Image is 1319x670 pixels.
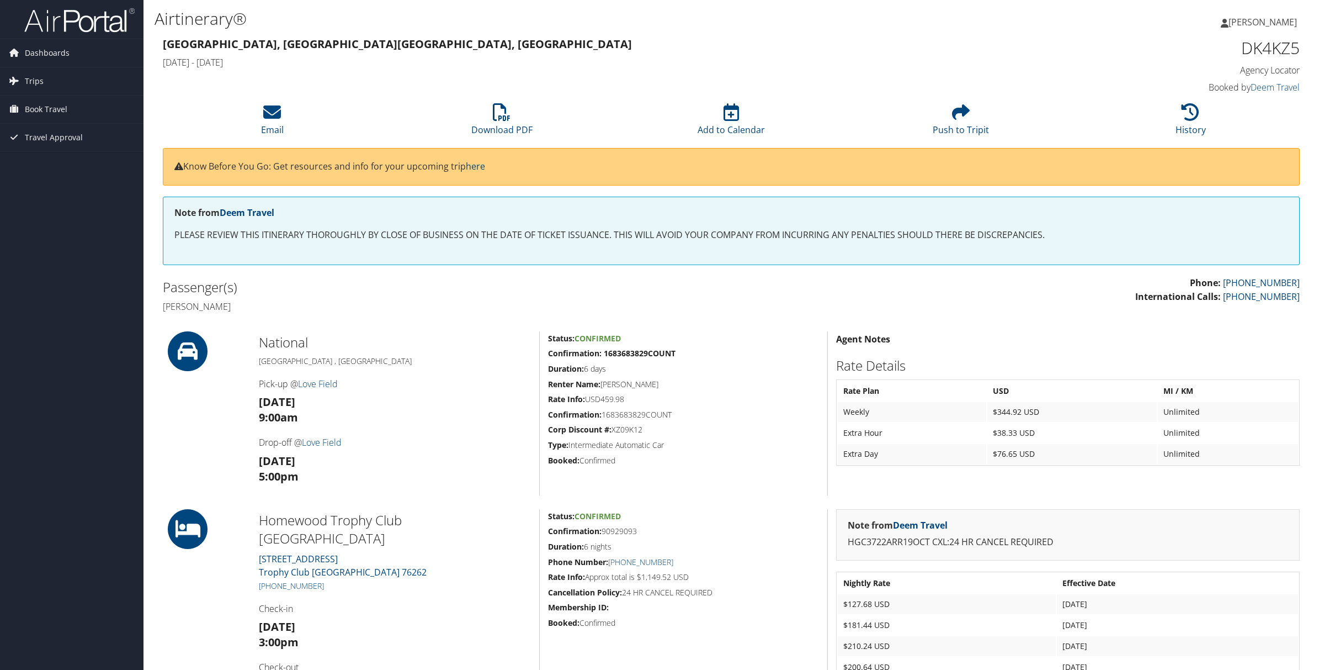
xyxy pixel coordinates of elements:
[987,423,1157,443] td: $38.33 USD
[548,587,820,598] h5: 24 HR CANCEL REQUIRED
[1221,6,1308,39] a: [PERSON_NAME]
[893,519,948,531] a: Deem Travel
[471,109,533,136] a: Download PDF
[259,635,299,650] strong: 3:00pm
[608,557,673,567] a: [PHONE_NUMBER]
[836,333,890,345] strong: Agent Notes
[259,436,531,449] h4: Drop-off @
[838,402,986,422] td: Weekly
[1228,16,1297,28] span: [PERSON_NAME]
[848,535,1288,550] p: HGC3722ARR19OCT CXL:24 HR CANCEL REQUIRED
[261,109,284,136] a: Email
[1057,636,1298,656] td: [DATE]
[155,7,923,30] h1: Airtinerary®
[548,409,602,420] strong: Confirmation:
[25,124,83,151] span: Travel Approval
[548,455,820,466] h5: Confirmed
[548,541,820,552] h5: 6 nights
[466,160,485,172] a: here
[163,300,723,313] h4: [PERSON_NAME]
[1028,36,1300,60] h1: DK4KZ5
[259,378,531,390] h4: Pick-up @
[548,424,611,435] strong: Corp Discount #:
[548,363,584,374] strong: Duration:
[174,207,274,219] strong: Note from
[848,519,948,531] strong: Note from
[548,618,579,628] strong: Booked:
[1190,277,1221,289] strong: Phone:
[836,356,1300,375] h2: Rate Details
[548,379,820,390] h5: [PERSON_NAME]
[259,619,295,634] strong: [DATE]
[1158,444,1298,464] td: Unlimited
[1057,573,1298,593] th: Effective Date
[259,581,324,591] a: [PHONE_NUMBER]
[1028,64,1300,76] h4: Agency Locator
[1176,109,1206,136] a: History
[548,587,622,598] strong: Cancellation Policy:
[933,109,989,136] a: Push to Tripit
[838,423,986,443] td: Extra Hour
[548,424,820,435] h5: XZ09K12
[548,440,568,450] strong: Type:
[259,394,295,409] strong: [DATE]
[838,573,1056,593] th: Nightly Rate
[548,602,609,613] strong: Membership ID:
[987,381,1157,401] th: USD
[259,553,427,578] a: [STREET_ADDRESS]Trophy Club [GEOGRAPHIC_DATA] 76262
[548,572,820,583] h5: Approx total is $1,149.52 USD
[163,56,1012,68] h4: [DATE] - [DATE]
[548,511,575,521] strong: Status:
[163,36,632,51] strong: [GEOGRAPHIC_DATA], [GEOGRAPHIC_DATA] [GEOGRAPHIC_DATA], [GEOGRAPHIC_DATA]
[838,636,1056,656] td: $210.24 USD
[1158,423,1298,443] td: Unlimited
[548,409,820,420] h5: 1683683829COUNT
[259,333,531,352] h2: National
[174,228,1288,242] p: PLEASE REVIEW THIS ITINERARY THOROUGHLY BY CLOSE OF BUSINESS ON THE DATE OF TICKET ISSUANCE. THIS...
[25,67,44,95] span: Trips
[838,615,1056,635] td: $181.44 USD
[1057,615,1298,635] td: [DATE]
[548,333,575,344] strong: Status:
[548,363,820,374] h5: 6 days
[1223,277,1300,289] a: [PHONE_NUMBER]
[1158,402,1298,422] td: Unlimited
[838,444,986,464] td: Extra Day
[163,278,723,297] h2: Passenger(s)
[1158,381,1298,401] th: MI / KM
[548,455,579,466] strong: Booked:
[259,356,531,367] h5: [GEOGRAPHIC_DATA] , [GEOGRAPHIC_DATA]
[25,39,70,67] span: Dashboards
[548,348,676,358] strong: Confirmation: 1683683829COUNT
[1135,291,1221,303] strong: International Calls:
[548,394,820,405] h5: USD459.98
[548,526,820,537] h5: 90929093
[1057,594,1298,614] td: [DATE]
[259,511,531,548] h2: Homewood Trophy Club [GEOGRAPHIC_DATA]
[838,381,986,401] th: Rate Plan
[548,526,602,536] strong: Confirmation:
[548,440,820,451] h5: Intermediate Automatic Car
[987,444,1157,464] td: $76.65 USD
[24,7,135,33] img: airportal-logo.png
[987,402,1157,422] td: $344.92 USD
[548,557,608,567] strong: Phone Number:
[25,96,67,123] span: Book Travel
[1028,81,1300,93] h4: Booked by
[548,379,600,389] strong: Renter Name:
[575,511,621,521] span: Confirmed
[302,436,342,449] a: Love Field
[838,594,1056,614] td: $127.68 USD
[259,453,295,468] strong: [DATE]
[298,378,338,390] a: Love Field
[220,207,274,219] a: Deem Travel
[575,333,621,344] span: Confirmed
[1251,81,1300,93] a: Deem Travel
[259,469,299,484] strong: 5:00pm
[548,618,820,629] h5: Confirmed
[548,394,585,404] strong: Rate Info:
[548,572,585,582] strong: Rate Info:
[174,160,1288,174] p: Know Before You Go: Get resources and info for your upcoming trip
[259,603,531,615] h4: Check-in
[259,410,298,425] strong: 9:00am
